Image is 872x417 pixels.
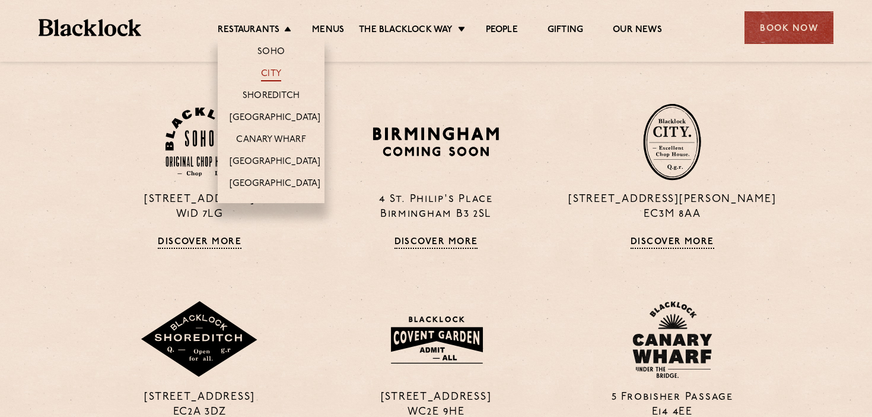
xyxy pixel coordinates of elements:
[312,24,344,37] a: Menus
[563,192,781,222] p: [STREET_ADDRESS][PERSON_NAME] EC3M 8AA
[486,24,518,37] a: People
[230,178,320,191] a: [GEOGRAPHIC_DATA]
[632,301,712,378] img: BL_CW_Logo_Website.svg
[236,134,305,147] a: Canary Wharf
[230,156,320,169] a: [GEOGRAPHIC_DATA]
[379,309,494,371] img: BLA_1470_CoventGarden_Website_Solid.svg
[643,103,701,181] img: City-stamp-default.svg
[257,46,285,59] a: Soho
[166,108,234,177] img: Soho-stamp-default.svg
[327,192,545,222] p: 4 St. Philip's Place Birmingham B3 2SL
[230,112,320,125] a: [GEOGRAPHIC_DATA]
[744,11,833,44] div: Book Now
[218,24,279,37] a: Restaurants
[394,237,478,249] a: Discover More
[548,24,583,37] a: Gifting
[243,90,300,103] a: Shoreditch
[613,24,662,37] a: Our News
[261,68,281,81] a: City
[91,192,309,222] p: [STREET_ADDRESS] W1D 7LG
[359,24,453,37] a: The Blacklock Way
[371,123,502,160] img: BIRMINGHAM-P22_-e1747915156957.png
[631,237,714,249] a: Discover More
[140,301,259,378] img: Shoreditch-stamp-v2-default.svg
[158,237,241,249] a: Discover More
[39,19,141,36] img: BL_Textured_Logo-footer-cropped.svg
